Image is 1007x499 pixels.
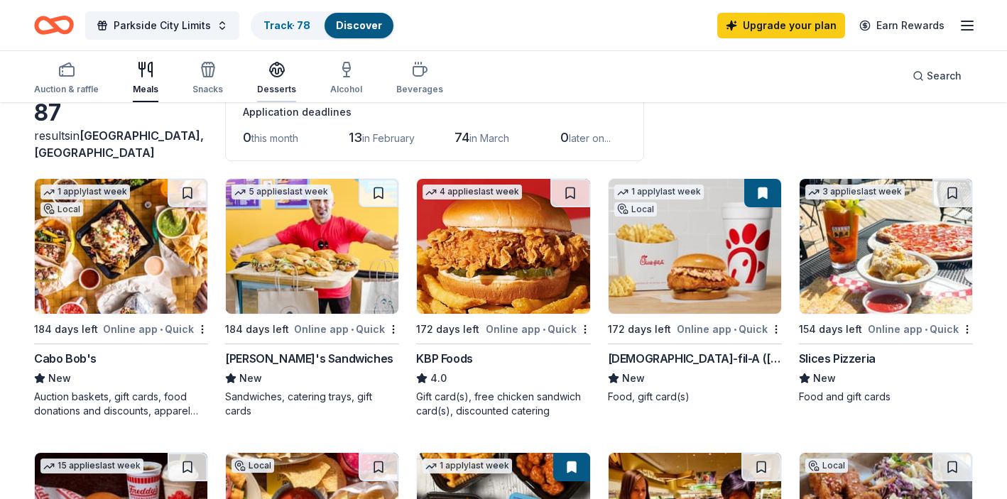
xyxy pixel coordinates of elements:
[901,62,973,90] button: Search
[799,350,876,367] div: Slices Pizzeria
[608,390,782,404] div: Food, gift card(s)
[226,179,398,314] img: Image for Ike's Sandwiches
[351,324,354,335] span: •
[608,350,782,367] div: [DEMOGRAPHIC_DATA]-fil-A ([GEOGRAPHIC_DATA])
[805,185,905,199] div: 3 applies last week
[225,390,399,418] div: Sandwiches, catering trays, gift cards
[543,324,545,335] span: •
[430,370,447,387] span: 4.0
[40,202,83,216] div: Local
[103,320,208,338] div: Online app Quick
[232,185,331,199] div: 5 applies last week
[362,132,415,144] span: in February
[622,370,645,387] span: New
[40,185,130,199] div: 1 apply last week
[799,390,973,404] div: Food and gift cards
[251,132,298,144] span: this month
[34,99,208,127] div: 87
[614,202,657,216] div: Local
[608,321,671,338] div: 172 days left
[799,321,862,338] div: 154 days left
[416,178,590,418] a: Image for KBP Foods4 applieslast week172 days leftOnline app•QuickKBP Foods4.0Gift card(s), free ...
[868,320,973,338] div: Online app Quick
[800,179,972,314] img: Image for Slices Pizzeria
[35,179,207,314] img: Image for Cabo Bob's
[225,350,393,367] div: [PERSON_NAME]'s Sandwiches
[34,321,98,338] div: 184 days left
[486,320,591,338] div: Online app Quick
[349,130,362,145] span: 13
[677,320,782,338] div: Online app Quick
[133,55,158,102] button: Meals
[34,9,74,42] a: Home
[40,459,143,473] div: 15 applies last week
[416,321,479,338] div: 172 days left
[192,55,223,102] button: Snacks
[34,128,204,160] span: in
[232,459,274,473] div: Local
[257,84,296,95] div: Desserts
[614,185,704,199] div: 1 apply last week
[257,55,296,102] button: Desserts
[294,320,399,338] div: Online app Quick
[569,132,611,144] span: later on...
[34,55,99,102] button: Auction & raffle
[133,84,158,95] div: Meals
[560,130,569,145] span: 0
[225,178,399,418] a: Image for Ike's Sandwiches5 applieslast week184 days leftOnline app•Quick[PERSON_NAME]'s Sandwich...
[48,370,71,387] span: New
[34,84,99,95] div: Auction & raffle
[608,178,782,404] a: Image for Chick-fil-A (Austin)1 applylast weekLocal172 days leftOnline app•Quick[DEMOGRAPHIC_DATA...
[251,11,395,40] button: Track· 78Discover
[813,370,836,387] span: New
[396,55,443,102] button: Beverages
[34,128,204,160] span: [GEOGRAPHIC_DATA], [GEOGRAPHIC_DATA]
[114,17,211,34] span: Parkside City Limits
[34,350,97,367] div: Cabo Bob's
[469,132,509,144] span: in March
[192,84,223,95] div: Snacks
[225,321,289,338] div: 184 days left
[239,370,262,387] span: New
[927,67,962,84] span: Search
[717,13,845,38] a: Upgrade your plan
[34,178,208,418] a: Image for Cabo Bob's1 applylast weekLocal184 days leftOnline app•QuickCabo Bob'sNewAuction basket...
[243,130,251,145] span: 0
[85,11,239,40] button: Parkside City Limits
[799,178,973,404] a: Image for Slices Pizzeria3 applieslast week154 days leftOnline app•QuickSlices PizzeriaNewFood an...
[417,179,589,314] img: Image for KBP Foods
[851,13,953,38] a: Earn Rewards
[454,130,469,145] span: 74
[609,179,781,314] img: Image for Chick-fil-A (Austin)
[416,350,472,367] div: KBP Foods
[396,84,443,95] div: Beverages
[34,127,208,161] div: results
[34,390,208,418] div: Auction baskets, gift cards, food donations and discounts, apparel and promotional items
[160,324,163,335] span: •
[330,84,362,95] div: Alcohol
[805,459,848,473] div: Local
[925,324,927,335] span: •
[330,55,362,102] button: Alcohol
[336,19,382,31] a: Discover
[243,104,626,121] div: Application deadlines
[416,390,590,418] div: Gift card(s), free chicken sandwich card(s), discounted catering
[423,185,522,199] div: 4 applies last week
[423,459,512,473] div: 1 apply last week
[734,324,736,335] span: •
[263,19,310,31] a: Track· 78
